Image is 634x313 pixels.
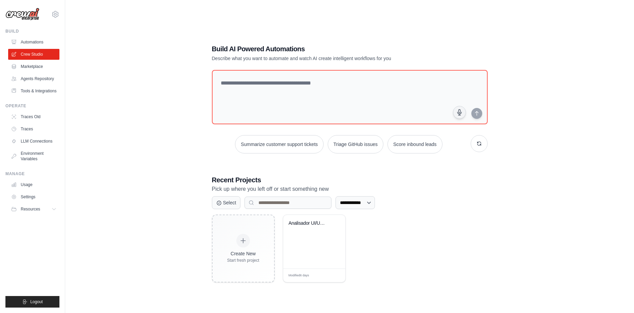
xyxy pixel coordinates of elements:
[8,86,59,96] a: Tools & Integrations
[212,44,440,54] h1: Build AI Powered Automations
[328,135,383,153] button: Triage GitHub issues
[8,191,59,202] a: Settings
[8,111,59,122] a: Traces Old
[212,196,241,209] button: Select
[235,135,323,153] button: Summarize customer support tickets
[8,148,59,164] a: Environment Variables
[5,29,59,34] div: Build
[5,103,59,109] div: Operate
[212,55,440,62] p: Describe what you want to automate and watch AI create intelligent workflows for you
[212,175,488,185] h3: Recent Projects
[471,135,488,152] button: Get new suggestions
[8,204,59,215] button: Resources
[8,49,59,60] a: Crew Studio
[227,258,259,263] div: Start fresh project
[8,124,59,134] a: Traces
[453,106,466,119] button: Click to speak your automation idea
[8,37,59,48] a: Automations
[5,296,59,308] button: Logout
[30,299,43,305] span: Logout
[227,250,259,257] div: Create New
[212,185,488,194] p: Pick up where you left off or start something new
[21,206,40,212] span: Resources
[329,273,335,278] span: Edit
[289,220,330,226] div: Analisador UI/UX Expert - Sistema de Melhorias de Interface
[8,61,59,72] a: Marketplace
[5,171,59,177] div: Manage
[8,136,59,147] a: LLM Connections
[8,73,59,84] a: Agents Repository
[289,273,309,278] span: Modified 6 days
[5,8,39,21] img: Logo
[387,135,442,153] button: Score inbound leads
[8,179,59,190] a: Usage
